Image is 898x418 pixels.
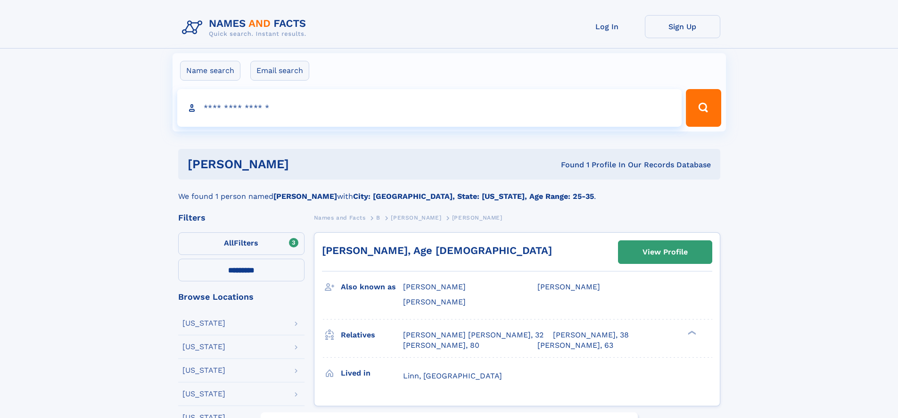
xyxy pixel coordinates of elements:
[403,330,544,340] a: [PERSON_NAME] [PERSON_NAME], 32
[403,371,502,380] span: Linn, [GEOGRAPHIC_DATA]
[188,158,425,170] h1: [PERSON_NAME]
[314,212,366,223] a: Names and Facts
[182,390,225,398] div: [US_STATE]
[391,212,441,223] a: [PERSON_NAME]
[452,214,503,221] span: [PERSON_NAME]
[182,320,225,327] div: [US_STATE]
[224,238,234,247] span: All
[403,297,466,306] span: [PERSON_NAME]
[180,61,240,81] label: Name search
[250,61,309,81] label: Email search
[376,214,380,221] span: B
[643,241,688,263] div: View Profile
[322,245,552,256] a: [PERSON_NAME], Age [DEMOGRAPHIC_DATA]
[178,213,305,222] div: Filters
[569,15,645,38] a: Log In
[686,89,721,127] button: Search Button
[178,293,305,301] div: Browse Locations
[273,192,337,201] b: [PERSON_NAME]
[618,241,712,263] a: View Profile
[537,282,600,291] span: [PERSON_NAME]
[685,329,697,336] div: ❯
[341,279,403,295] h3: Also known as
[178,180,720,202] div: We found 1 person named with .
[178,15,314,41] img: Logo Names and Facts
[182,367,225,374] div: [US_STATE]
[376,212,380,223] a: B
[391,214,441,221] span: [PERSON_NAME]
[403,340,479,351] a: [PERSON_NAME], 80
[341,365,403,381] h3: Lived in
[341,327,403,343] h3: Relatives
[177,89,682,127] input: search input
[645,15,720,38] a: Sign Up
[553,330,629,340] a: [PERSON_NAME], 38
[178,232,305,255] label: Filters
[537,340,613,351] a: [PERSON_NAME], 63
[403,282,466,291] span: [PERSON_NAME]
[425,160,711,170] div: Found 1 Profile In Our Records Database
[182,343,225,351] div: [US_STATE]
[353,192,594,201] b: City: [GEOGRAPHIC_DATA], State: [US_STATE], Age Range: 25-35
